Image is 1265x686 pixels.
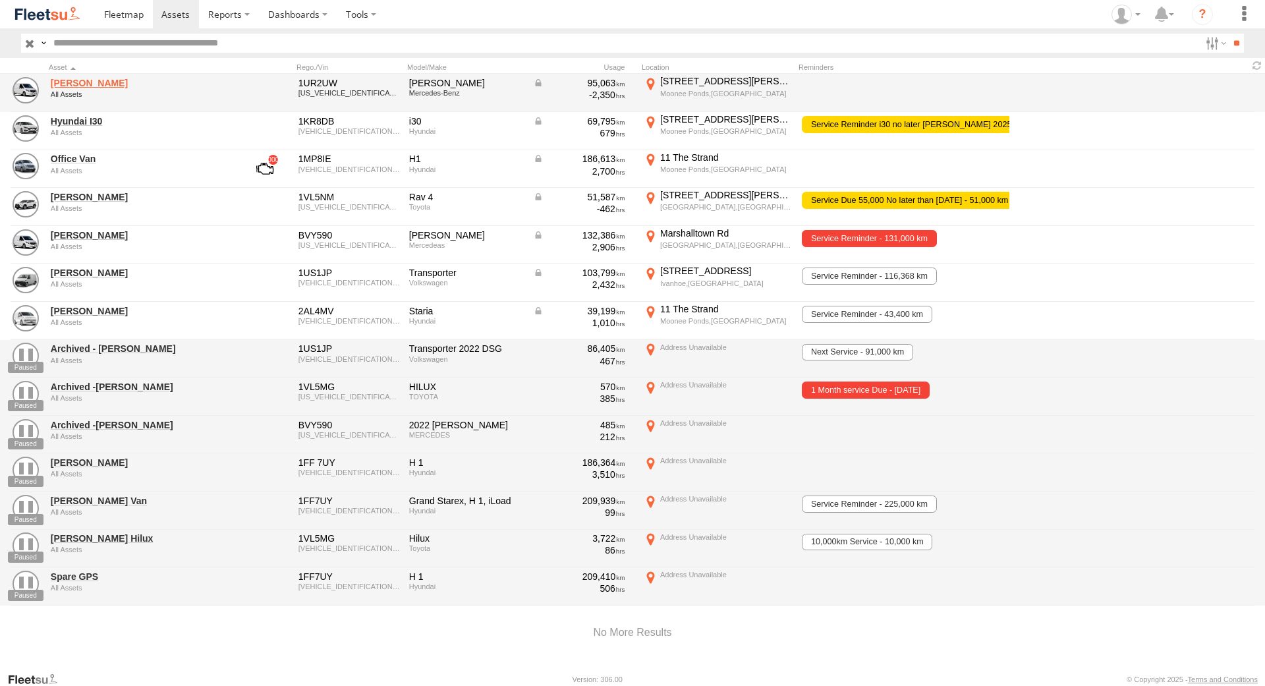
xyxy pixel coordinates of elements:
div: Hilux [409,532,524,544]
a: [PERSON_NAME] Van [51,495,231,507]
div: undefined [51,204,231,212]
div: Hyundai [409,507,524,515]
div: Ivanhoe,[GEOGRAPHIC_DATA] [660,279,791,288]
div: Moonee Ponds,[GEOGRAPHIC_DATA] [660,316,791,326]
a: View Asset Details [13,153,39,179]
div: 485 [533,419,625,431]
a: Terms and Conditions [1188,675,1258,683]
div: 2,432 [533,279,625,291]
div: undefined [51,508,231,516]
a: Archived -[PERSON_NAME] [51,419,231,431]
div: 209,939 [533,495,625,507]
div: MR0BA3CD400060273 [298,393,400,401]
label: Click to View Current Location [642,531,793,567]
div: -2,350 [533,89,625,101]
div: W1V44760323945138 [298,431,400,439]
div: 679 [533,127,625,139]
div: KMFWBX7KLFU742548 [298,469,400,476]
div: 1VL5NM [298,191,400,203]
div: WV1ZZZ7HZNH026619 [298,279,400,287]
div: Toyota [409,203,524,211]
div: 1MP8IE [298,153,400,165]
div: Rav 4 [409,191,524,203]
div: 3,510 [533,469,625,480]
div: undefined [51,318,231,326]
a: View Asset Details [13,267,39,293]
div: 2AL4MV [298,305,400,317]
div: 467 [533,355,625,367]
label: Click to View Current Location [642,493,793,529]
div: BVY590 [298,229,400,241]
div: Data from Vehicle CANbus [533,153,625,165]
label: Search Query [38,34,49,53]
div: undefined [51,432,231,440]
div: Version: 306.00 [573,675,623,683]
div: KMFYFX71MSU183149 [298,317,400,325]
div: 1VL5MG [298,381,400,393]
div: Model/Make [407,63,526,72]
div: BVY590 [298,419,400,431]
a: View Asset Details [13,419,39,445]
div: Reminders [799,63,1009,72]
a: [PERSON_NAME] [51,457,231,469]
div: Location [642,63,793,72]
span: Next Service - 91,000 km [802,344,913,361]
label: Click to View Current Location [642,303,793,339]
div: Transporter [409,267,524,279]
span: Refresh [1249,59,1265,72]
div: 1,010 [533,317,625,329]
div: [GEOGRAPHIC_DATA],[GEOGRAPHIC_DATA] [660,202,791,212]
div: 1VL5MG [298,532,400,544]
span: 1 Month service Due - 22/04/2022 [802,382,930,399]
div: © Copyright 2025 - [1127,675,1258,683]
div: Vito [409,77,524,89]
div: Peter Edwardes [1107,5,1145,24]
div: [STREET_ADDRESS][PERSON_NAME] [660,75,791,87]
div: 1FF7UY [298,495,400,507]
div: Rego./Vin [296,63,402,72]
div: undefined [51,546,231,554]
div: 2,700 [533,165,625,177]
div: [STREET_ADDRESS][PERSON_NAME] [660,113,791,125]
div: undefined [51,90,231,98]
a: Office Van [51,153,231,165]
div: undefined [51,357,231,364]
div: 1KR8DB [298,115,400,127]
div: Toyota [409,544,524,552]
a: View Asset Details [13,191,39,217]
div: W1V44760323897685 [298,89,400,97]
a: View Asset Details [13,381,39,407]
span: Service Due 55,000 No later than Nov 2025 - 51,000 km [802,192,1017,209]
div: 11 The Strand [660,303,791,315]
div: -462 [533,203,625,215]
a: View Asset Details [13,457,39,483]
label: Click to View Current Location [642,341,793,377]
div: Data from Vehicle CANbus [533,267,625,279]
a: View Asset Details [13,77,39,103]
div: TOYOTA [409,393,524,401]
a: [PERSON_NAME] [51,229,231,241]
div: [STREET_ADDRESS][PERSON_NAME] [660,189,791,201]
i: ? [1192,4,1213,25]
span: Service Reminder - 225,000 km [802,496,936,513]
div: KMFWBX7KLJU979479 [298,165,400,173]
a: [PERSON_NAME] Hilux [51,532,231,544]
div: i30 [409,115,524,127]
a: Hyundai I30 [51,115,231,127]
div: undefined [51,129,231,136]
div: undefined [51,584,231,592]
div: Usage [531,63,636,72]
div: undefined [51,280,231,288]
a: [PERSON_NAME] [51,77,231,89]
div: undefined [51,470,231,478]
a: Archived - [PERSON_NAME] [51,343,231,355]
div: H 1 [409,457,524,469]
label: Click to View Current Location [642,455,793,490]
div: H1 [409,153,524,165]
a: [PERSON_NAME] [51,191,231,203]
div: Grand Starex, H 1, iLoad [409,495,524,507]
div: Volkswagen [409,355,524,363]
div: KMFWBX7KLFU742548 [298,507,400,515]
div: KMFWBX7KLFU742548 [298,583,400,590]
label: Click to View Current Location [642,152,793,187]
